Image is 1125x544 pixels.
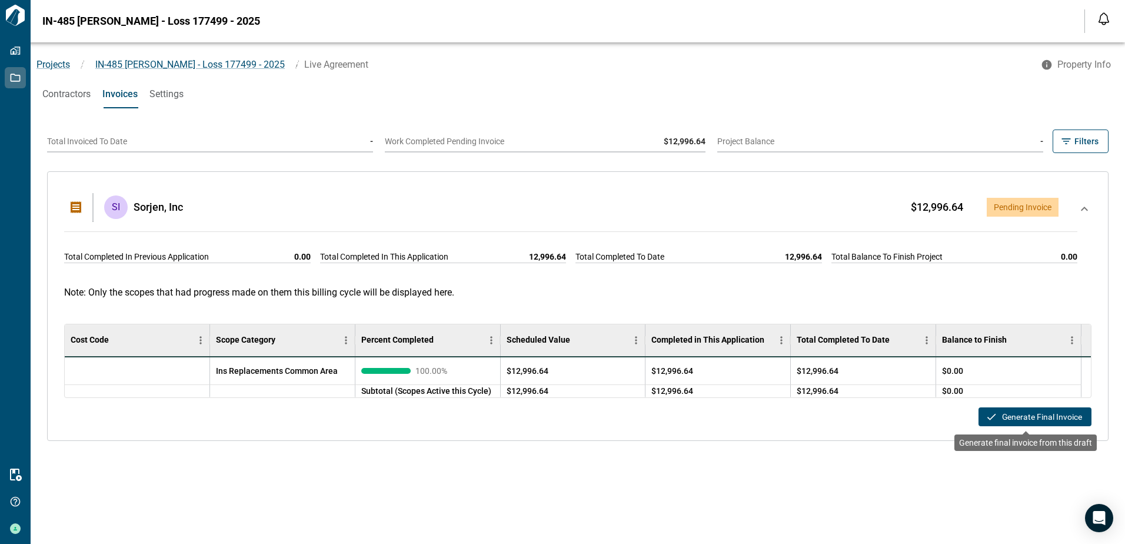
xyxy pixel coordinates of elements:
[1034,54,1120,75] button: Property Info
[415,367,451,375] span: 100.00 %
[785,251,822,263] span: 12,996.64
[355,324,501,357] div: Percent Completed
[1085,504,1113,532] div: Open Intercom Messenger
[1063,331,1081,349] button: Menu
[529,251,566,263] span: 12,996.64
[482,331,500,349] button: Menu
[959,438,1092,447] span: Generate final invoice from this draft
[42,88,91,100] span: Contractors
[216,365,338,377] span: Ins Replacements Common Area
[797,335,890,345] div: Total Completed To Date
[501,324,646,357] div: Scheduled Value
[831,251,943,263] span: Total Balance To Finish Project
[134,201,183,213] span: Sorjen, Inc
[942,335,1007,345] div: Balance to Finish
[47,137,127,146] span: Total Invoiced To Date
[791,324,936,357] div: Total Completed To Date
[216,335,275,345] div: Scope Category
[1061,251,1077,263] span: 0.00
[64,287,1091,298] p: Note: Only the scopes that had progress made on them this billing cycle will be displayed here.
[102,88,138,100] span: Invoices
[507,385,548,397] span: $12,996.64
[320,251,448,263] span: Total Completed In This Application
[645,324,791,357] div: Completed in This Application
[294,251,311,263] span: 0.00
[507,335,570,345] div: Scheduled Value
[651,385,693,397] span: $12,996.64
[1094,9,1113,28] button: Open notification feed
[59,181,1096,275] div: SISorjen, Inc $12,996.64Pending InvoiceTotal Completed In Previous Application0.00Total Completed...
[95,59,285,70] span: IN-485 [PERSON_NAME] - Loss 177499 - 2025
[64,251,209,263] span: Total Completed In Previous Application
[1040,137,1043,146] span: -
[664,137,705,146] span: $12,996.64
[71,335,109,345] div: Cost Code
[936,324,1081,357] div: Balance to Finish
[942,365,963,377] span: $0.00
[651,335,764,345] div: Completed in This Application
[36,59,70,70] a: Projects
[31,58,1034,72] nav: breadcrumb
[1074,135,1099,147] span: Filters
[370,137,373,146] span: -
[42,15,260,27] span: IN-485 [PERSON_NAME] - Loss 177499 - 2025
[1053,130,1109,153] button: Filters
[149,88,184,100] span: Settings
[210,324,355,357] div: Scope Category
[337,331,355,349] button: Menu
[112,200,120,214] p: SI
[773,331,790,349] button: Menu
[911,201,963,213] span: $12,996.64
[65,324,210,357] div: Cost Code
[651,365,693,377] span: $12,996.64
[575,251,664,263] span: Total Completed To Date
[797,365,838,377] span: $12,996.64
[507,365,548,377] span: $12,996.64
[942,385,963,397] span: $0.00
[994,203,1051,212] span: Pending Invoice
[627,331,645,349] button: Menu
[918,331,936,349] button: Menu
[890,332,906,349] button: Sort
[361,335,434,345] div: Percent Completed
[361,386,491,396] span: Subtotal (Scopes Active this Cycle)
[717,137,774,146] span: Project Balance
[192,331,209,349] button: Menu
[797,385,838,397] span: $12,996.64
[385,137,504,146] span: Work Completed Pending Invoice
[31,80,1125,108] div: base tabs
[978,407,1091,426] button: Generate Final Invoice
[1057,59,1111,71] span: Property Info
[304,59,368,70] span: Live Agreement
